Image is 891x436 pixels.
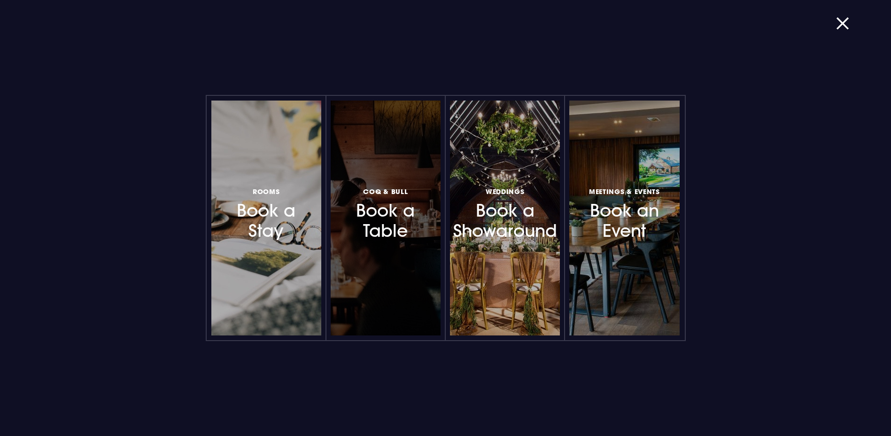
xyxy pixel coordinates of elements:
[225,185,307,241] h3: Book a Stay
[363,187,408,196] span: Coq & Bull
[486,187,525,196] span: Weddings
[253,187,280,196] span: Rooms
[583,185,665,241] h3: Book an Event
[589,187,660,196] span: Meetings & Events
[450,101,560,335] a: WeddingsBook a Showaround
[211,101,321,335] a: RoomsBook a Stay
[569,101,679,335] a: Meetings & EventsBook an Event
[464,185,546,241] h3: Book a Showaround
[331,101,441,335] a: Coq & BullBook a Table
[345,185,426,241] h3: Book a Table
